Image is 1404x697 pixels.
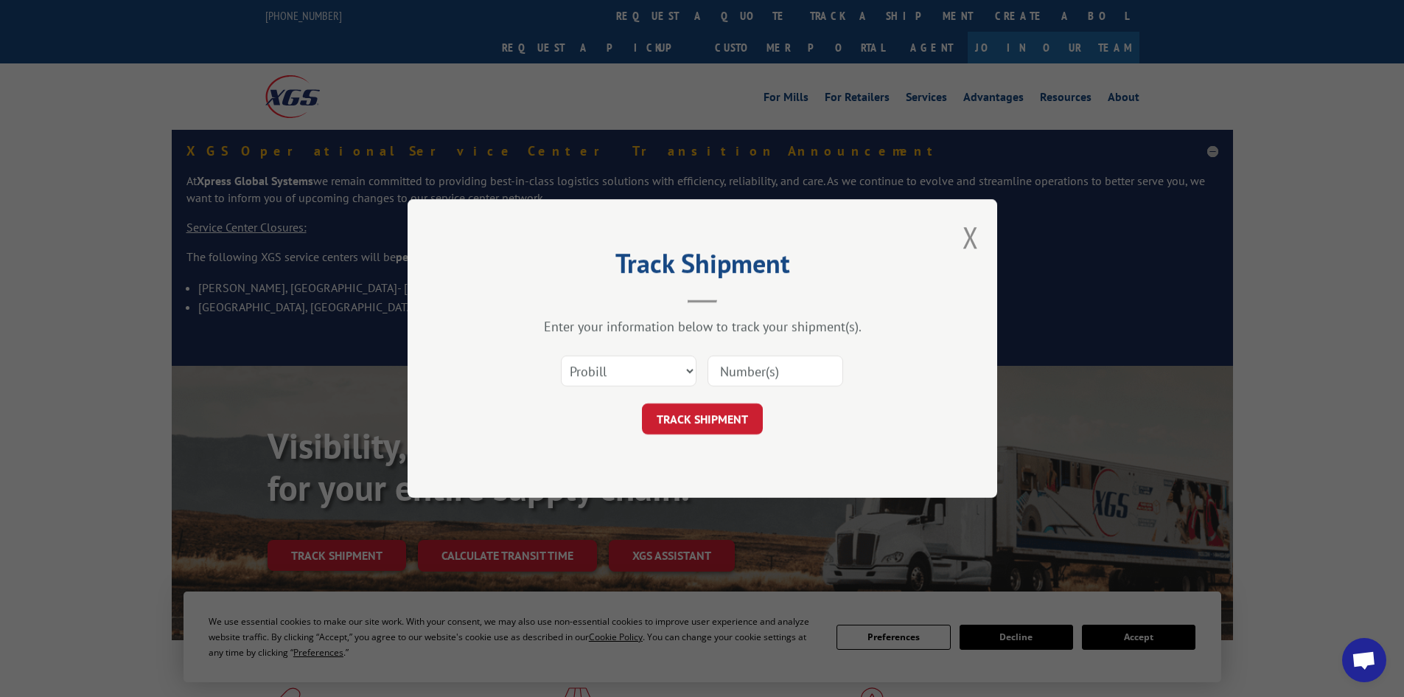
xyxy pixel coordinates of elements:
button: Close modal [963,218,979,257]
input: Number(s) [708,356,843,386]
div: Enter your information below to track your shipment(s). [481,318,923,335]
a: Open chat [1342,638,1386,682]
h2: Track Shipment [481,253,923,281]
button: TRACK SHIPMENT [642,403,763,434]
